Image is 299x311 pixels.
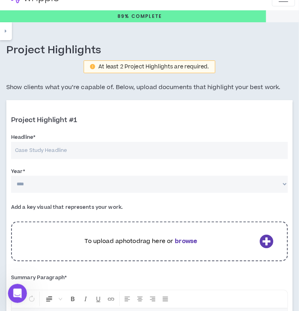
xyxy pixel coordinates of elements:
h5: Show clients what you’re capable of. Below, upload documents that highlight your best work. [6,83,293,92]
button: Format Bold [67,292,79,306]
button: Center Align [134,292,146,306]
p: 89% [15,10,264,22]
button: Left Align [121,292,133,306]
label: Summary Paragraph [11,271,67,284]
div: To upload aphotodrag here orbrowse [11,218,288,265]
button: Redo [26,292,38,306]
button: Justify Align [159,292,171,306]
input: Case Study Headline [11,142,288,159]
span: Complete [130,13,162,20]
span: exclamation-circle [90,64,95,69]
label: Add a key visual that represents your work. [11,201,123,214]
label: Headline [11,131,35,144]
button: Format Italics [80,292,92,306]
button: Right Align [147,292,159,306]
div: At least 2 Project Highlights are required. [98,64,209,70]
label: Year [11,165,25,178]
p: To upload a photo drag here or [26,237,256,246]
button: Format Underline [92,292,104,306]
iframe: Intercom live chat [8,284,27,303]
b: browse [175,237,197,245]
h3: Project Highlight #1 [11,116,288,125]
h3: Project Highlights [6,44,102,57]
button: Insert Link [105,292,117,306]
